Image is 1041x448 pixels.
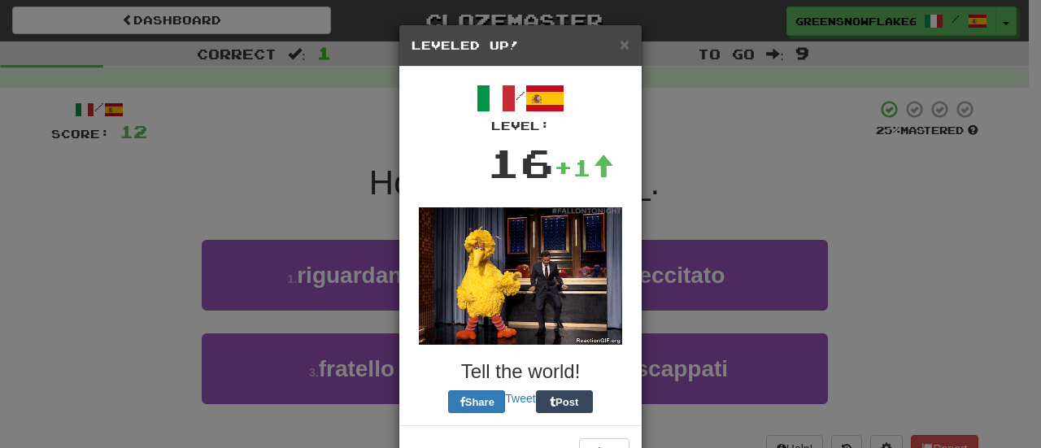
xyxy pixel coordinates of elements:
[412,118,629,134] div: Level:
[620,35,629,54] span: ×
[419,207,622,345] img: big-bird-dfe9672fae860091fcf6a06443af7cad9ede96569e196c6f5e6e39cc9ba8cdde.gif
[536,390,593,413] button: Post
[487,134,554,191] div: 16
[505,392,535,405] a: Tweet
[412,37,629,54] h5: Leveled Up!
[448,390,505,413] button: Share
[412,79,629,134] div: /
[412,361,629,382] h3: Tell the world!
[554,151,614,184] div: +1
[620,36,629,53] button: Close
